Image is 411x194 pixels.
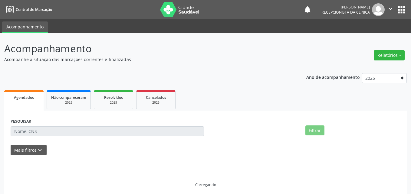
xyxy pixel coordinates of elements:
[4,5,52,15] a: Central de Marcação
[387,5,394,12] i: 
[51,95,86,100] span: Não compareceram
[195,182,216,187] div: Carregando
[37,147,43,154] i: keyboard_arrow_down
[321,5,370,10] div: [PERSON_NAME]
[305,125,324,136] button: Filtrar
[4,56,286,63] p: Acompanhe a situação das marcações correntes e finalizadas
[141,100,171,105] div: 2025
[11,126,204,137] input: Nome, CNS
[372,3,385,16] img: img
[16,7,52,12] span: Central de Marcação
[11,145,47,155] button: Mais filtroskeyboard_arrow_down
[396,5,407,15] button: apps
[11,117,31,126] label: PESQUISAR
[104,95,123,100] span: Resolvidos
[98,100,129,105] div: 2025
[51,100,86,105] div: 2025
[2,21,48,33] a: Acompanhamento
[14,95,34,100] span: Agendados
[385,3,396,16] button: 
[146,95,166,100] span: Cancelados
[4,41,286,56] p: Acompanhamento
[374,50,405,60] button: Relatórios
[321,10,370,15] span: Recepcionista da clínica
[303,5,312,14] button: notifications
[306,73,360,81] p: Ano de acompanhamento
